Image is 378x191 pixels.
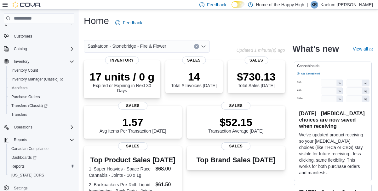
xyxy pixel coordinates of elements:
span: Canadian Compliance [9,145,74,152]
span: Transfers [11,112,27,117]
span: Transfers (Classic) [11,103,48,108]
span: KR [312,1,317,9]
dt: 1. Super Heavies - Space Race Cannabis - Joints - 10 x 1g [89,166,153,178]
h3: [DATE] - [MEDICAL_DATA] choices are now saved when receiving [299,110,366,129]
a: Transfers [9,111,30,118]
span: Inventory Manager (Classic) [9,75,74,83]
a: View allExternal link [353,46,373,51]
span: Manifests [9,84,74,92]
button: Inventory [1,57,77,66]
div: Total Sales [DATE] [237,70,276,88]
a: Transfers (Classic) [6,101,77,110]
a: Inventory Count [9,67,41,74]
button: Operations [11,123,35,131]
dd: $68.00 [155,165,177,173]
p: $52.15 [208,116,264,128]
h3: Top Product Sales [DATE] [89,156,177,164]
a: Manifests [9,84,30,92]
span: Purchase Orders [9,93,74,101]
span: Sales [182,57,206,64]
button: Inventory [11,58,32,65]
span: Inventory Count [11,68,38,73]
span: Sales [244,57,268,64]
a: [US_STATE] CCRS [9,171,47,179]
button: Manifests [6,84,77,93]
span: Purchase Orders [11,94,40,99]
p: | [307,1,308,9]
span: Customers [14,34,32,39]
a: Inventory Manager (Classic) [6,75,77,84]
span: Reports [11,136,74,144]
span: Feedback [123,20,142,26]
span: Inventory Count [9,67,74,74]
span: Reports [11,164,25,169]
button: Canadian Compliance [6,144,77,153]
a: Reports [9,163,27,170]
p: We've updated product receiving so your [MEDICAL_DATA] choices (like THCa or CBG) stay visible fo... [299,132,366,176]
a: Dashboards [6,153,77,162]
a: Purchase Orders [9,93,43,101]
button: Reports [6,162,77,171]
button: Customers [1,32,77,41]
div: Avg Items Per Transaction [DATE] [100,116,166,134]
p: 1.57 [100,116,166,128]
span: Transfers [9,111,74,118]
span: Catalog [11,45,74,53]
button: Reports [1,135,77,144]
p: Updated 1 minute(s) ago [236,48,285,53]
span: [US_STATE] CCRS [11,173,44,178]
svg: External link [369,48,373,51]
div: Expired or Expiring in Next 30 Days [89,70,155,93]
div: Kaelum Rudy [311,1,318,9]
a: Dashboards [9,154,39,161]
button: Reports [11,136,30,144]
p: 17 units / 0 g [89,70,155,83]
a: Feedback [113,16,145,29]
span: Inventory [11,58,74,65]
button: Operations [1,123,77,132]
span: Saskatoon - Stonebridge - Fire & Flower [88,42,166,50]
h2: What's new [293,44,339,54]
span: Dashboards [11,155,37,160]
button: Clear input [194,44,199,49]
button: Transfers [6,110,77,119]
span: Manifests [11,86,27,91]
h1: Home [84,15,109,27]
p: $730.13 [237,70,276,83]
span: Washington CCRS [9,171,74,179]
a: Canadian Compliance [9,145,51,152]
img: Cova [13,2,41,8]
span: Dashboards [9,154,74,161]
span: Catalog [14,46,27,51]
a: Transfers (Classic) [9,102,50,110]
button: Catalog [1,45,77,53]
span: Sales [118,102,147,110]
button: [US_STATE] CCRS [6,171,77,180]
span: Canadian Compliance [11,146,49,151]
button: Open list of options [201,44,206,49]
p: Home of the Happy High [256,1,304,9]
span: Settings [14,186,27,191]
button: Inventory Count [6,66,77,75]
dd: $61.50 [155,181,177,188]
span: Operations [14,125,32,130]
span: Customers [11,32,74,40]
span: Operations [11,123,74,131]
p: Kaelum [PERSON_NAME] [321,1,373,9]
span: Reports [14,137,27,142]
span: Transfers (Classic) [9,102,74,110]
a: Customers [11,33,35,40]
div: Total # Invoices [DATE] [171,70,216,88]
span: Feedback [207,2,226,8]
span: Sales [118,142,147,150]
a: Inventory Manager (Classic) [9,75,66,83]
span: Sales [221,142,250,150]
div: Transaction Average [DATE] [208,116,264,134]
p: 14 [171,70,216,83]
span: Sales [221,102,250,110]
span: Inventory Manager (Classic) [11,77,63,82]
input: Dark Mode [232,1,245,8]
span: Reports [9,163,74,170]
button: Purchase Orders [6,93,77,101]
